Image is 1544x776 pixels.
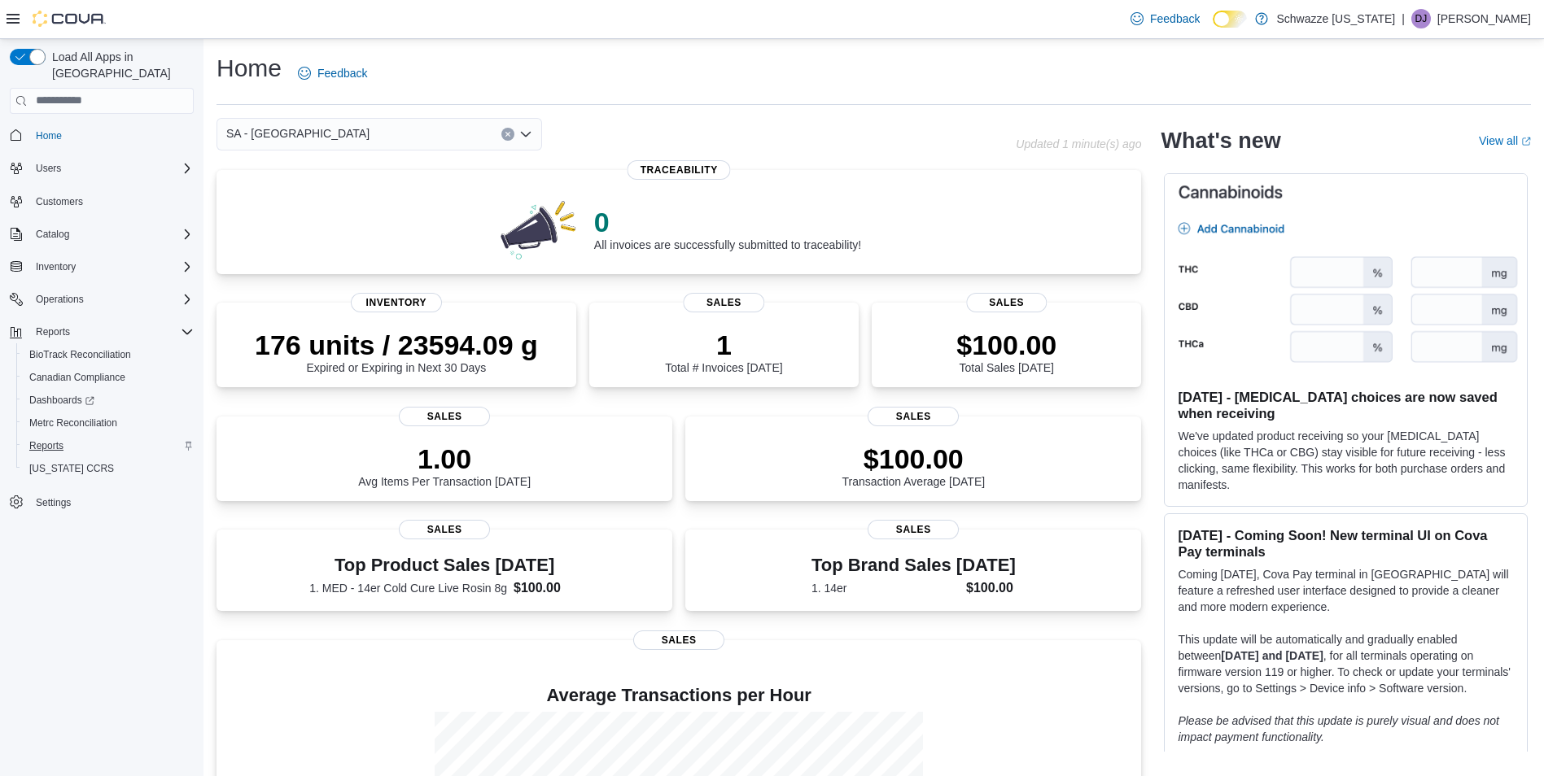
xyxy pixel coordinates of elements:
[29,225,76,244] button: Catalog
[29,416,117,429] span: Metrc Reconciliation
[1178,714,1499,743] em: Please be advised that this update is purely visual and does not impact payment functionality.
[36,195,83,208] span: Customers
[36,325,70,338] span: Reports
[29,225,194,244] span: Catalog
[23,413,124,433] a: Metrc Reconciliation
[29,257,194,277] span: Inventory
[317,65,367,81] span: Feedback
[226,124,370,143] span: SA - [GEOGRAPHIC_DATA]
[29,126,68,146] a: Home
[1178,389,1514,421] h3: [DATE] - [MEDICAL_DATA] choices are now saved when receiving
[23,459,120,478] a: [US_STATE] CCRS
[16,343,200,366] button: BioTrack Reconciliation
[514,578,580,598] dd: $100.00
[23,413,194,433] span: Metrc Reconciliation
[36,293,84,306] span: Operations
[1221,649,1323,662] strong: [DATE] and [DATE]
[956,329,1056,361] p: $100.00
[36,129,62,142] span: Home
[811,556,1016,575] h3: Top Brand Sales [DATE]
[16,434,200,457] button: Reports
[3,157,200,180] button: Users
[291,57,374,89] a: Feedback
[46,49,194,81] span: Load All Apps in [GEOGRAPHIC_DATA]
[255,329,538,361] p: 176 units / 23594.09 g
[309,580,507,596] dt: 1. MED - 14er Cold Cure Live Rosin 8g
[23,390,194,410] span: Dashboards
[399,520,490,539] span: Sales
[29,290,194,309] span: Operations
[10,117,194,556] nav: Complex example
[23,390,101,410] a: Dashboards
[594,206,861,251] div: All invoices are successfully submitted to traceability!
[3,320,200,343] button: Reports
[1178,631,1514,696] p: This update will be automatically and gradually enabled between , for all terminals operating on ...
[217,52,282,85] h1: Home
[29,125,194,146] span: Home
[1213,11,1247,28] input: Dark Mode
[33,11,106,27] img: Cova
[496,196,581,261] img: 0
[1479,134,1531,147] a: View allExternal link
[633,630,724,650] span: Sales
[255,329,538,374] div: Expired or Expiring in Next 30 Days
[811,580,960,596] dt: 1. 14er
[684,293,764,312] span: Sales
[1415,9,1428,28] span: DJ
[29,159,68,178] button: Users
[29,491,194,512] span: Settings
[399,407,490,426] span: Sales
[1178,428,1514,493] p: We've updated product receiving so your [MEDICAL_DATA] choices (like THCa or CBG) stay visible fo...
[23,368,132,387] a: Canadian Compliance
[594,206,861,238] p: 0
[23,436,194,456] span: Reports
[3,124,200,147] button: Home
[3,490,200,513] button: Settings
[1124,2,1206,35] a: Feedback
[3,223,200,246] button: Catalog
[29,371,125,384] span: Canadian Compliance
[29,159,194,178] span: Users
[3,255,200,278] button: Inventory
[1161,128,1280,154] h2: What's new
[23,345,138,364] a: BioTrack Reconciliation
[501,128,514,141] button: Clear input
[1178,527,1514,560] h3: [DATE] - Coming Soon! New terminal UI on Cova Pay terminals
[519,128,532,141] button: Open list of options
[36,496,71,509] span: Settings
[23,436,70,456] a: Reports
[1437,9,1531,28] p: [PERSON_NAME]
[966,293,1047,312] span: Sales
[16,389,200,412] a: Dashboards
[29,257,82,277] button: Inventory
[23,459,194,478] span: Washington CCRS
[628,160,731,180] span: Traceability
[29,192,90,211] a: Customers
[29,322,194,342] span: Reports
[842,442,986,488] div: Transaction Average [DATE]
[29,493,77,512] a: Settings
[16,457,200,480] button: [US_STATE] CCRS
[3,190,200,213] button: Customers
[3,288,200,311] button: Operations
[956,329,1056,374] div: Total Sales [DATE]
[36,162,61,175] span: Users
[1521,137,1531,146] svg: External link
[665,329,782,374] div: Total # Invoices [DATE]
[842,442,986,475] p: $100.00
[1411,9,1431,28] div: Dawn Johnston
[230,686,1128,705] h4: Average Transactions per Hour
[1402,9,1405,28] p: |
[358,442,531,475] p: 1.00
[1178,566,1514,615] p: Coming [DATE], Cova Pay terminal in [GEOGRAPHIC_DATA] will feature a refreshed user interface des...
[966,578,1016,598] dd: $100.00
[1276,9,1395,28] p: Schwazze [US_STATE]
[16,412,200,434] button: Metrc Reconciliation
[29,322,77,342] button: Reports
[29,394,94,407] span: Dashboards
[29,290,90,309] button: Operations
[1016,137,1141,150] p: Updated 1 minute(s) ago
[868,407,959,426] span: Sales
[23,345,194,364] span: BioTrack Reconciliation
